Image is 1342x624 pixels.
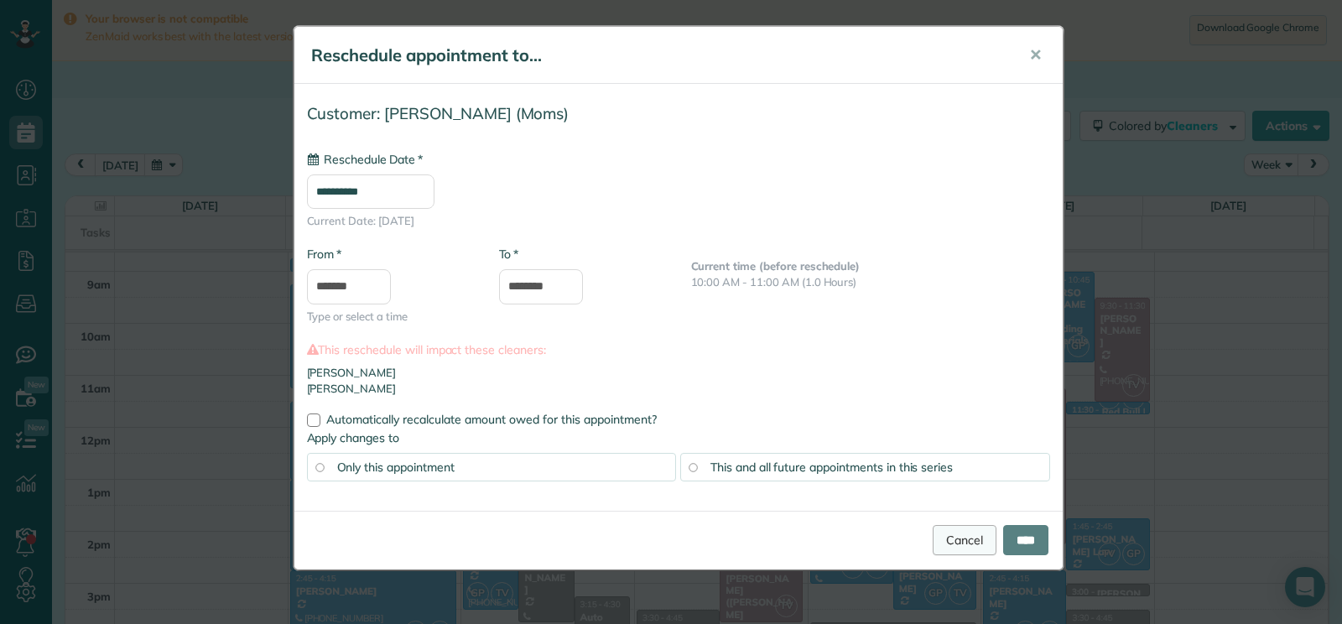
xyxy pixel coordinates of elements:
[307,309,474,325] span: Type or select a time
[307,381,1050,397] li: [PERSON_NAME]
[307,429,1050,446] label: Apply changes to
[307,151,423,168] label: Reschedule Date
[691,259,861,273] b: Current time (before reschedule)
[307,213,1050,229] span: Current Date: [DATE]
[933,525,996,555] a: Cancel
[691,274,1050,290] p: 10:00 AM - 11:00 AM (1.0 Hours)
[710,460,953,475] span: This and all future appointments in this series
[307,365,1050,381] li: [PERSON_NAME]
[337,460,455,475] span: Only this appointment
[315,463,324,471] input: Only this appointment
[307,341,1050,358] label: This reschedule will impact these cleaners:
[689,463,697,471] input: This and all future appointments in this series
[326,412,657,427] span: Automatically recalculate amount owed for this appointment?
[1029,45,1042,65] span: ✕
[307,105,1050,122] h4: Customer: [PERSON_NAME] (Moms)
[311,44,1006,67] h5: Reschedule appointment to...
[499,246,518,263] label: To
[307,246,341,263] label: From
